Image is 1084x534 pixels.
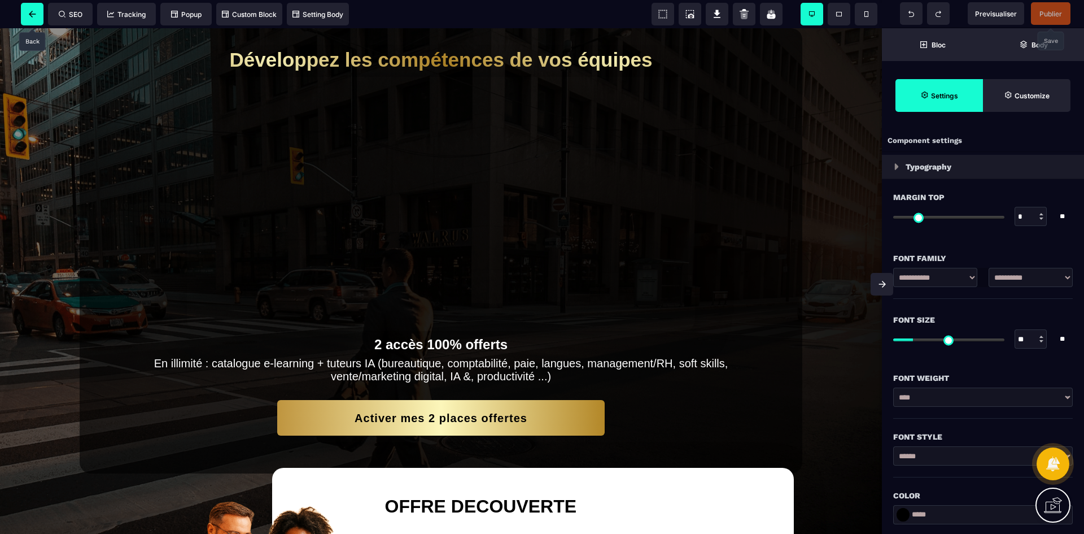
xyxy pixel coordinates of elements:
span: SEO [59,10,82,19]
p: Typography [906,160,951,173]
div: Font Family [893,251,1073,265]
h2: OFFRE DECOUVERTE [385,462,772,494]
div: Color [893,489,1073,502]
span: Tracking [107,10,146,19]
span: Settings [895,79,983,112]
span: View components [652,3,674,25]
div: Font Weight [893,371,1073,385]
h2: 2 accès 100% offerts [113,303,768,324]
span: Publier [1039,10,1062,18]
span: Font Size [893,313,935,327]
button: Activer mes 2 places offertes [277,372,605,407]
span: Preview [968,2,1024,25]
img: loading [894,163,899,170]
span: Previsualiser [975,10,1017,18]
strong: Settings [931,92,958,100]
span: Custom Block [222,10,277,19]
span: Popup [171,10,202,19]
span: Open Style Manager [983,79,1070,112]
strong: Body [1031,41,1048,49]
span: Open Blocks [882,28,983,61]
div: Component settings [882,130,1084,152]
text: Proxiane propose des formations en présentiel, en distanciel et sur-mesure. [385,503,772,520]
span: Margin Top [893,190,945,204]
span: Screenshot [679,3,701,25]
span: Open Layer Manager [983,28,1084,61]
div: Font Style [893,430,1073,444]
strong: Bloc [932,41,946,49]
span: Setting Body [292,10,343,19]
h1: Développez les compétences de vos équipes [113,15,768,49]
strong: Customize [1015,92,1050,100]
text: En illimité : catalogue e-learning + tuteurs IA (bureautique, comptabilité, paie, langues, manage... [113,329,768,355]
